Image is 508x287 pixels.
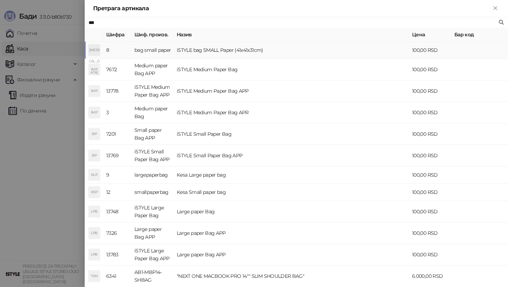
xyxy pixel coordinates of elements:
td: 12 [103,184,132,201]
td: iSTYLE Medium Paper Bag APP [132,80,174,102]
td: 100,00 RSD [409,42,452,59]
th: Цена [409,28,452,42]
td: 100,00 RSD [409,145,452,166]
div: ISP [89,150,100,161]
td: bag small paper [132,42,174,59]
td: 100,00 RSD [409,102,452,123]
td: AB1-MBP14-SHBAG [132,265,174,287]
div: "OM [89,270,100,282]
td: iSTYLE Large Paper Bag APP [132,244,174,265]
div: KLP [89,169,100,181]
div: LPB [89,227,100,239]
div: IMP [89,107,100,118]
div: KSP [89,187,100,198]
td: 100,00 RSD [409,166,452,184]
div: ISP [89,128,100,140]
td: 13783 [103,244,132,265]
td: Medium paper Bag APP [132,59,174,80]
td: Large paper Bag APP [174,222,409,244]
td: 100,00 RSD [409,123,452,145]
td: iSTYLE Small Paper Bag [174,123,409,145]
td: smallpaperbag [132,184,174,201]
td: "NEXT ONE MACBOOK PRO 14"" SLIM SHOULDER BAG" [174,265,409,287]
td: 100,00 RSD [409,222,452,244]
td: Large paper Bag APP [174,244,409,265]
td: 13748 [103,201,132,222]
td: Small paper Bag APP [132,123,174,145]
td: largepaperbag [132,166,174,184]
td: 6341 [103,265,132,287]
td: 100,00 RSD [409,80,452,102]
td: 9 [103,166,132,184]
td: 100,00 RSD [409,201,452,222]
div: LPB [89,206,100,217]
td: iSTYLE bag SMALL Paper (41x41x31cm) [174,42,409,59]
td: 100,00 RSD [409,244,452,265]
td: iSTYLE Small Paper Bag APP [132,145,174,166]
div: IMP [89,85,100,97]
td: iSTYLE Medium Paper Bag APP [174,80,409,102]
td: 13778 [103,80,132,102]
td: iSTYLE Medium Paper Bag APR [174,102,409,123]
td: Kesa Large paper bag [174,166,409,184]
td: Medium paper Bag [132,102,174,123]
td: iSTYLE Medium Paper Bag [174,59,409,80]
td: Kesa Small paper bag [174,184,409,201]
th: Шиф. произв. [132,28,174,42]
div: Претрага артикала [93,4,491,13]
td: Large paper Bag APP [132,222,174,244]
td: iSTYLE Large Paper Bag [132,201,174,222]
td: iSTYLE Small Paper Bag APP [174,145,409,166]
div: IMP [89,64,100,75]
td: 7672 [103,59,132,80]
div: [MEDICAL_DATA] [89,44,100,56]
th: Бар код [452,28,508,42]
td: 100,00 RSD [409,184,452,201]
td: 8 [103,42,132,59]
div: LPB [89,249,100,260]
td: 7326 [103,222,132,244]
th: Назив [174,28,409,42]
th: Шифра [103,28,132,42]
td: 6.000,00 RSD [409,265,452,287]
td: 13769 [103,145,132,166]
td: 7201 [103,123,132,145]
button: Close [491,4,500,13]
td: 3 [103,102,132,123]
td: Large paper Bag [174,201,409,222]
td: 100,00 RSD [409,59,452,80]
